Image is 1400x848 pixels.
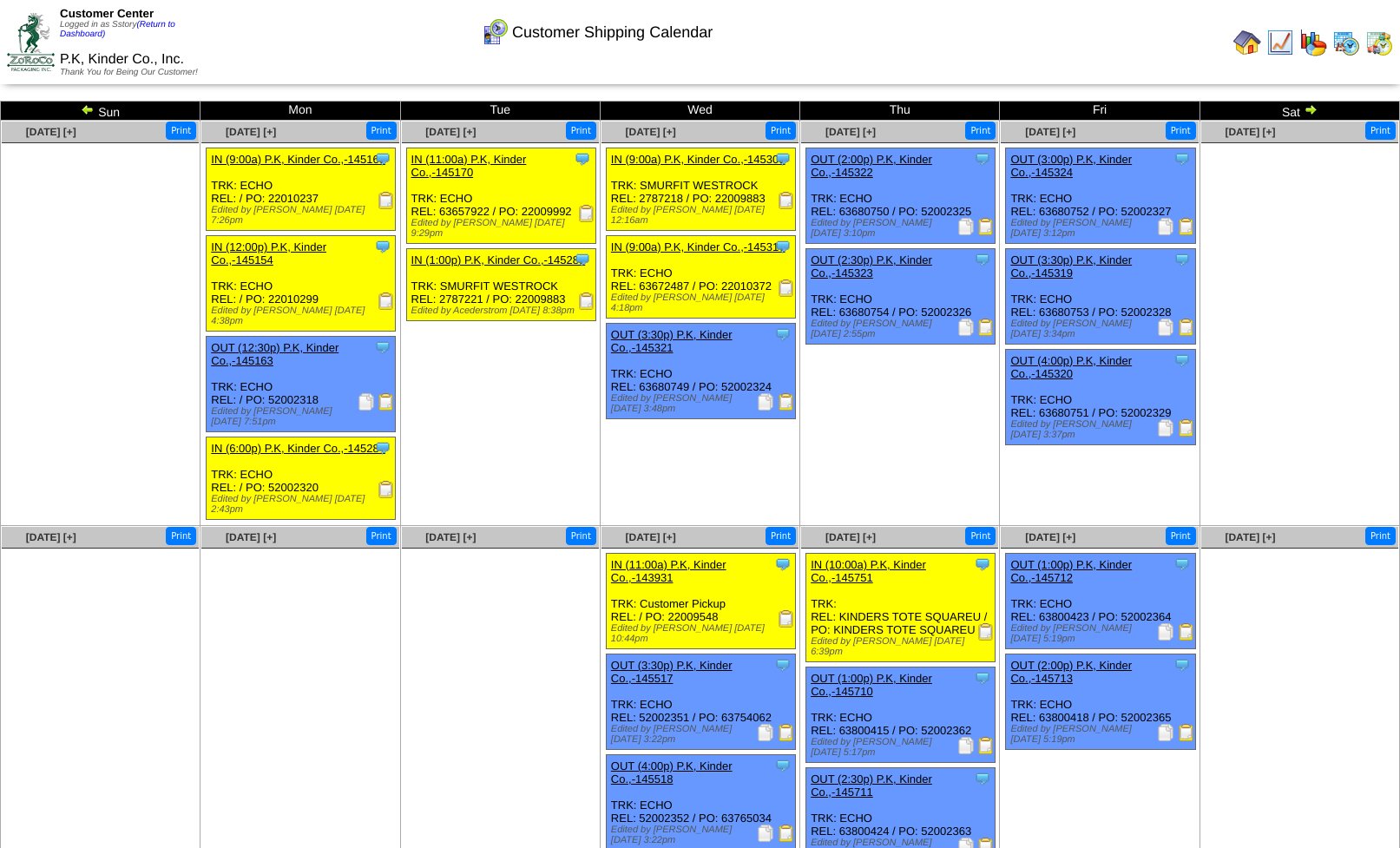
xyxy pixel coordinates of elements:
img: Tooltip [974,669,991,687]
div: Edited by [PERSON_NAME] [DATE] 7:51pm [211,406,395,427]
button: Print [1166,122,1196,140]
img: arrowright.gif [1304,102,1318,116]
img: Tooltip [374,150,391,168]
td: Tue [400,102,600,121]
button: Print [766,122,796,140]
img: line_graph.gif [1266,29,1294,56]
div: TRK: ECHO REL: / PO: 22010299 [207,236,396,332]
img: Packing Slip [757,724,774,741]
img: Tooltip [774,325,792,343]
span: Logged in as Sstory [60,20,175,39]
img: calendarcustomer.gif [481,18,509,46]
td: Wed [600,102,799,121]
img: arrowleft.gif [81,102,95,116]
img: Bill of Lading [1178,623,1195,641]
div: Edited by [PERSON_NAME] [DATE] 7:26pm [211,205,395,226]
a: [DATE] [+] [1225,531,1275,543]
a: OUT (2:30p) P.K, Kinder Co.,-145711 [811,772,932,799]
img: Bill of Lading [1178,419,1195,437]
a: [DATE] [+] [425,531,476,543]
img: Packing Slip [957,737,975,754]
button: Print [366,122,397,140]
img: Packing Slip [957,218,975,235]
td: Fri [1000,102,1200,121]
img: Receiving Document [578,293,595,310]
a: IN (6:00p) P.K, Kinder Co.,-145284 [211,442,385,455]
div: Edited by [PERSON_NAME] [DATE] 9:29pm [411,218,595,239]
img: Packing Slip [1157,218,1174,235]
a: (Return to Dashboard) [60,20,175,39]
div: Edited by [PERSON_NAME] [DATE] 3:37pm [1010,419,1194,440]
div: TRK: SMURFIT WESTROCK REL: 2787221 / PO: 22009883 [406,249,595,321]
img: Tooltip [1173,656,1191,674]
img: graph.gif [1299,29,1327,56]
button: Print [965,527,996,545]
div: TRK: ECHO REL: 63680750 / PO: 52002325 [806,148,996,244]
a: IN (9:00a) P.K, Kinder Co.,-145160 [211,153,385,166]
a: [DATE] [+] [226,126,276,138]
img: Tooltip [974,770,991,787]
a: IN (10:00a) P.K, Kinder Co.,-145751 [811,558,926,584]
a: [DATE] [+] [26,531,76,543]
a: OUT (3:00p) P.K, Kinder Co.,-145324 [1010,153,1132,179]
img: Bill of Lading [378,393,395,411]
div: Edited by [PERSON_NAME] [DATE] 6:39pm [811,636,995,657]
img: calendarprod.gif [1332,29,1360,56]
button: Print [1166,527,1196,545]
img: Packing Slip [757,825,774,842]
div: TRK: ECHO REL: 63800418 / PO: 52002365 [1006,654,1195,750]
a: OUT (1:00p) P.K, Kinder Co.,-145710 [811,672,932,698]
a: OUT (3:30p) P.K, Kinder Co.,-145321 [611,328,733,354]
img: Receiving Document [378,481,395,498]
td: Thu [800,102,1000,121]
div: TRK: ECHO REL: 63680749 / PO: 52002324 [606,324,795,419]
a: [DATE] [+] [626,126,676,138]
div: Edited by [PERSON_NAME] [DATE] 3:22pm [611,724,795,745]
div: Edited by [PERSON_NAME] [DATE] 10:44pm [611,623,795,644]
img: Tooltip [774,238,792,255]
img: Receiving Document [378,293,395,310]
img: Tooltip [774,555,792,573]
span: Customer Shipping Calendar [512,23,713,42]
img: Bill of Lading [977,218,995,235]
div: TRK: ECHO REL: 63680751 / PO: 52002329 [1006,350,1195,445]
img: Packing Slip [1157,724,1174,741]
img: Tooltip [974,251,991,268]
img: Tooltip [974,150,991,168]
div: TRK: ECHO REL: / PO: 52002318 [207,337,396,432]
div: Edited by [PERSON_NAME] [DATE] 3:12pm [1010,218,1194,239]
img: Receiving Document [977,623,995,641]
a: [DATE] [+] [1225,126,1275,138]
div: TRK: ECHO REL: 52002351 / PO: 63754062 [606,654,795,750]
a: IN (1:00p) P.K, Kinder Co.,-145283 [411,253,586,266]
div: TRK: ECHO REL: 63800423 / PO: 52002364 [1006,554,1195,649]
div: TRK: REL: KINDERS TOTE SQUAREU / PO: KINDERS TOTE SQUAREU [806,554,996,662]
div: TRK: ECHO REL: 63680752 / PO: 52002327 [1006,148,1195,244]
img: Tooltip [774,150,792,168]
a: OUT (4:00p) P.K, Kinder Co.,-145320 [1010,354,1132,380]
button: Print [965,122,996,140]
a: OUT (2:00p) P.K, Kinder Co.,-145713 [1010,659,1132,685]
button: Print [366,527,397,545]
div: TRK: ECHO REL: / PO: 52002320 [207,437,396,520]
div: TRK: Customer Pickup REL: / PO: 22009548 [606,554,795,649]
a: [DATE] [+] [26,126,76,138]
a: IN (9:00a) P.K, Kinder Co.,-145300 [611,153,785,166]
img: Bill of Lading [1178,724,1195,741]
a: [DATE] [+] [425,126,476,138]
div: Edited by [PERSON_NAME] [DATE] 4:18pm [611,293,795,313]
a: OUT (2:30p) P.K, Kinder Co.,-145323 [811,253,932,279]
td: Sat [1200,102,1399,121]
span: [DATE] [+] [626,531,676,543]
a: OUT (3:30p) P.K, Kinder Co.,-145319 [1010,253,1132,279]
div: Edited by [PERSON_NAME] [DATE] 5:19pm [1010,724,1194,745]
img: Bill of Lading [778,825,795,842]
img: Tooltip [574,251,591,268]
img: Receiving Document [578,205,595,222]
a: [DATE] [+] [825,531,876,543]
